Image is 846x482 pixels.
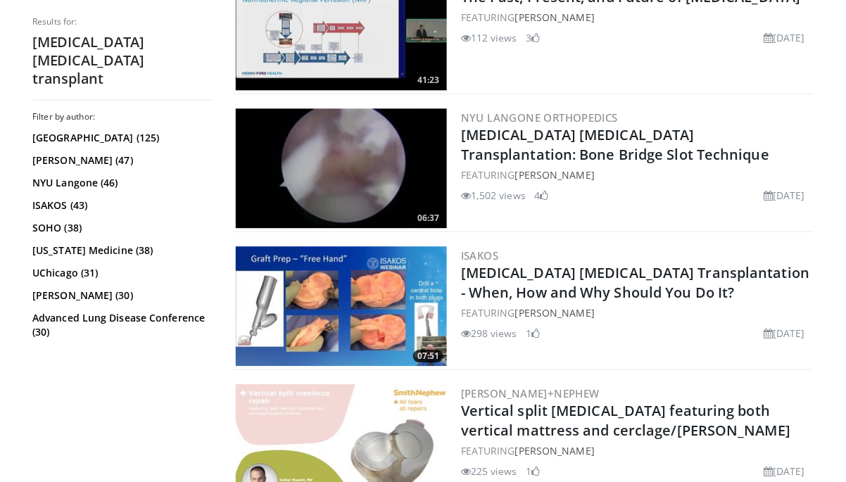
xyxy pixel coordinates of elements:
a: [MEDICAL_DATA] [MEDICAL_DATA] Transplantation: Bone Bridge Slot Technique [461,125,769,164]
span: 41:23 [413,74,443,87]
li: 112 views [461,30,517,45]
a: SOHO (38) [32,221,208,235]
li: [DATE] [764,326,805,341]
div: FEATURING [461,305,811,320]
li: 4 [534,188,548,203]
a: [US_STATE] Medicine (38) [32,243,208,258]
li: [DATE] [764,464,805,478]
span: 07:51 [413,350,443,362]
a: [PERSON_NAME] [515,168,595,182]
a: Advanced Lung Disease Conference (30) [32,311,208,339]
a: 07:51 [236,246,447,366]
a: NYU Langone Orthopedics [461,110,618,125]
a: Vertical split [MEDICAL_DATA] featuring both vertical mattress and cerclage/[PERSON_NAME] [461,401,790,440]
div: FEATURING [461,167,811,182]
li: [DATE] [764,30,805,45]
a: [PERSON_NAME] (30) [32,288,208,303]
a: [PERSON_NAME] [515,306,595,319]
li: 225 views [461,464,517,478]
div: FEATURING [461,443,811,458]
div: FEATURING [461,10,811,25]
span: 06:37 [413,212,443,224]
li: 1 [526,326,540,341]
h3: Filter by author: [32,111,212,122]
a: [PERSON_NAME] [515,11,595,24]
li: 1 [526,464,540,478]
a: [PERSON_NAME]+Nephew [461,386,600,400]
h2: [MEDICAL_DATA] [MEDICAL_DATA] transplant [32,33,212,88]
a: 06:37 [236,108,447,228]
p: Results for: [32,16,212,27]
li: 298 views [461,326,517,341]
a: [MEDICAL_DATA] [MEDICAL_DATA] Transplantation - When, How and Why Should You Do It? [461,263,810,302]
a: ISAKOS (43) [32,198,208,213]
a: NYU Langone (46) [32,176,208,190]
a: ISAKOS [461,248,498,262]
li: [DATE] [764,188,805,203]
a: [GEOGRAPHIC_DATA] (125) [32,131,208,145]
img: Vx8lr-LI9TPdNKgn4xMDoxOjA4MTsiGN.300x170_q85_crop-smart_upscale.jpg [236,108,447,228]
img: 1b8d7a75-4ad7-47ee-b458-ac58214cc476.300x170_q85_crop-smart_upscale.jpg [236,246,447,366]
li: 3 [526,30,540,45]
a: [PERSON_NAME] [515,444,595,457]
a: [PERSON_NAME] (47) [32,153,208,167]
a: UChicago (31) [32,266,208,280]
li: 1,502 views [461,188,526,203]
